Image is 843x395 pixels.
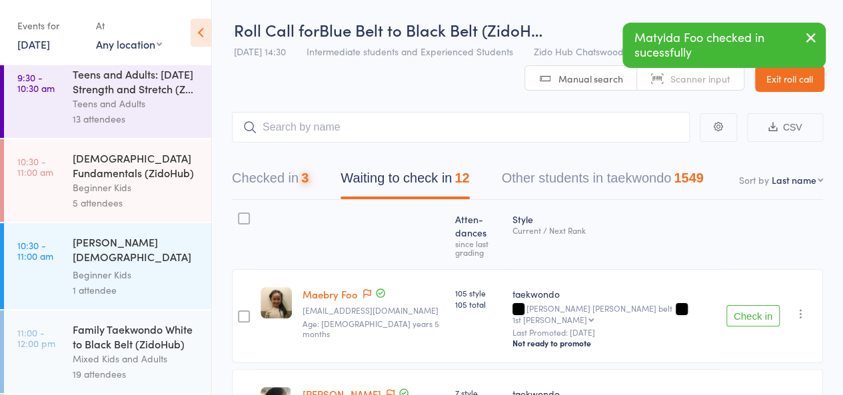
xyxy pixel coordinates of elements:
span: Manual search [558,72,623,85]
div: [PERSON_NAME] [DEMOGRAPHIC_DATA] Fundamentals [73,234,200,267]
div: [PERSON_NAME] [PERSON_NAME] belt [512,304,716,324]
div: 3 [301,171,309,185]
div: Any location [96,37,162,51]
div: At [96,15,162,37]
span: [DATE] 14:30 [234,45,286,58]
div: Events for [17,15,83,37]
div: Family Taekwondo White to Black Belt (ZidoHub) [73,322,200,351]
time: 9:30 - 10:30 am [17,72,55,93]
label: Sort by [739,173,769,187]
span: Roll Call for [234,19,319,41]
div: 13 attendees [73,111,200,127]
a: Maebry Foo [303,287,358,301]
div: Matylda Foo checked in sucessfully [622,23,826,68]
time: 10:30 - 11:00 am [17,240,53,261]
button: Other students in taekwondo1549 [502,164,704,199]
a: [DATE] [17,37,50,51]
a: Exit roll call [755,65,824,92]
div: since last grading [455,239,502,256]
button: Check in [726,305,780,326]
span: Age: [DEMOGRAPHIC_DATA] years 5 months [303,318,439,338]
span: 105 style [455,287,502,298]
div: taekwondo [512,287,716,300]
span: Zido Hub Chatswood [534,45,624,58]
a: 11:00 -12:00 pmFamily Taekwondo White to Black Belt (ZidoHub)Mixed Kids and Adults19 attendees [4,310,211,393]
div: Mixed Kids and Adults [73,351,200,366]
div: Beginner Kids [73,267,200,282]
div: Current / Next Rank [512,226,716,234]
input: Search by name [232,112,690,143]
a: 10:30 -11:00 am[PERSON_NAME] [DEMOGRAPHIC_DATA] FundamentalsBeginner Kids1 attendee [4,223,211,309]
div: 19 attendees [73,366,200,382]
div: Last name [772,173,816,187]
div: Not ready to promote [512,338,716,348]
div: 1st [PERSON_NAME] [512,315,587,324]
div: [DEMOGRAPHIC_DATA] Fundamentals (ZidoHub) [73,151,200,180]
small: ml3006@gmail.com [303,306,444,315]
small: Last Promoted: [DATE] [512,328,716,337]
span: 105 total [455,298,502,310]
a: 9:30 -10:30 amTeens and Adults: [DATE] Strength and Stretch (Z...Teens and Adults13 attendees [4,55,211,138]
span: Blue Belt to Black Belt (ZidoH… [319,19,542,41]
div: 12 [454,171,469,185]
span: Scanner input [670,72,730,85]
div: Style [507,206,721,263]
button: Waiting to check in12 [341,164,469,199]
button: Checked in3 [232,164,309,199]
div: Teens and Adults [73,96,200,111]
div: 1549 [674,171,704,185]
span: Intermediate students and Experienced Students [307,45,513,58]
a: 10:30 -11:00 am[DEMOGRAPHIC_DATA] Fundamentals (ZidoHub)Beginner Kids5 attendees [4,139,211,222]
time: 10:30 - 11:00 am [17,156,53,177]
time: 11:00 - 12:00 pm [17,327,55,348]
div: Atten­dances [450,206,507,263]
div: 1 attendee [73,282,200,298]
img: image1600611152.png [261,287,292,318]
div: 5 attendees [73,195,200,210]
button: CSV [747,113,823,142]
div: Beginner Kids [73,180,200,195]
div: Teens and Adults: [DATE] Strength and Stretch (Z... [73,67,200,96]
